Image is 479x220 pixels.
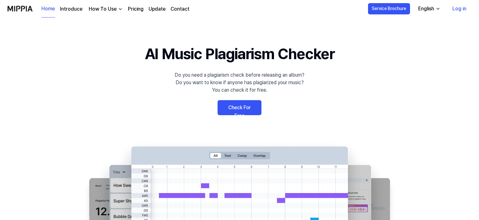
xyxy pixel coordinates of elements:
h1: AI Music Plagiarism Checker [145,43,334,65]
button: How To Use [87,5,123,13]
a: Update [149,5,166,13]
button: English [413,3,444,15]
div: English [417,5,435,13]
a: Check For Free [218,100,261,115]
a: Contact [171,5,189,13]
a: Introduce [60,5,82,13]
div: How To Use [87,5,118,13]
div: Do you need a plagiarism check before releasing an album? Do you want to know if anyone has plagi... [175,71,304,94]
a: Pricing [128,5,144,13]
img: down [118,7,123,12]
a: Home [41,0,55,18]
button: Service Brochure [368,3,410,14]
